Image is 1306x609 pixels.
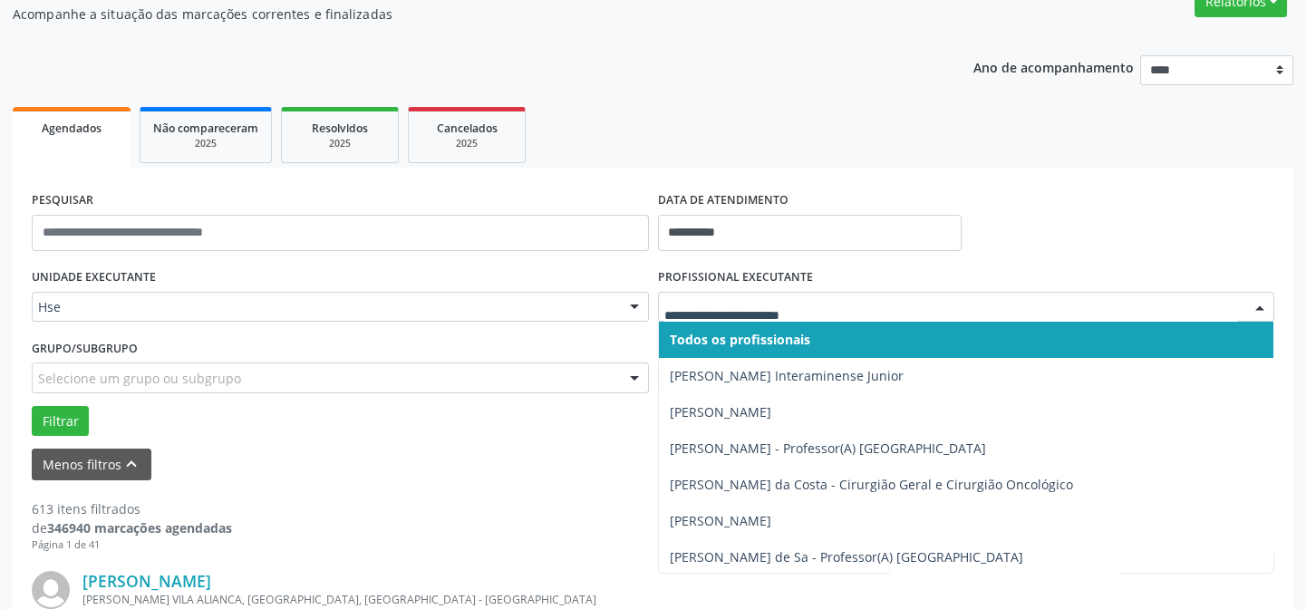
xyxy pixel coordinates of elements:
button: Filtrar [32,406,89,437]
span: Cancelados [437,121,498,136]
div: 2025 [421,137,512,150]
span: [PERSON_NAME] Interaminense Junior [670,367,904,384]
a: [PERSON_NAME] [82,571,211,591]
label: DATA DE ATENDIMENTO [658,187,788,215]
span: Hse [38,298,612,316]
span: Resolvidos [312,121,368,136]
span: [PERSON_NAME] [670,403,771,420]
span: [PERSON_NAME] da Costa - Cirurgião Geral e Cirurgião Oncológico [670,476,1073,493]
div: 2025 [295,137,385,150]
p: Ano de acompanhamento [973,55,1134,78]
span: Todos os profissionais [670,331,810,348]
p: Acompanhe a situação das marcações correntes e finalizadas [13,5,909,24]
span: [PERSON_NAME] [670,512,771,529]
span: Selecione um grupo ou subgrupo [38,369,241,388]
label: Grupo/Subgrupo [32,334,138,362]
span: [PERSON_NAME] - Professor(A) [GEOGRAPHIC_DATA] [670,440,986,457]
div: 613 itens filtrados [32,499,232,518]
span: Não compareceram [153,121,258,136]
div: de [32,518,232,537]
label: PROFISSIONAL EXECUTANTE [658,264,813,292]
i: keyboard_arrow_up [121,454,141,474]
strong: 346940 marcações agendadas [47,519,232,536]
span: Agendados [42,121,102,136]
label: PESQUISAR [32,187,93,215]
div: Página 1 de 41 [32,537,232,553]
span: [PERSON_NAME] de Sa - Professor(A) [GEOGRAPHIC_DATA] [670,548,1023,565]
div: [PERSON_NAME] VILA ALIANCA, [GEOGRAPHIC_DATA], [GEOGRAPHIC_DATA] - [GEOGRAPHIC_DATA] [82,592,1002,607]
img: img [32,571,70,609]
div: 2025 [153,137,258,150]
button: Menos filtroskeyboard_arrow_up [32,449,151,480]
label: UNIDADE EXECUTANTE [32,264,156,292]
